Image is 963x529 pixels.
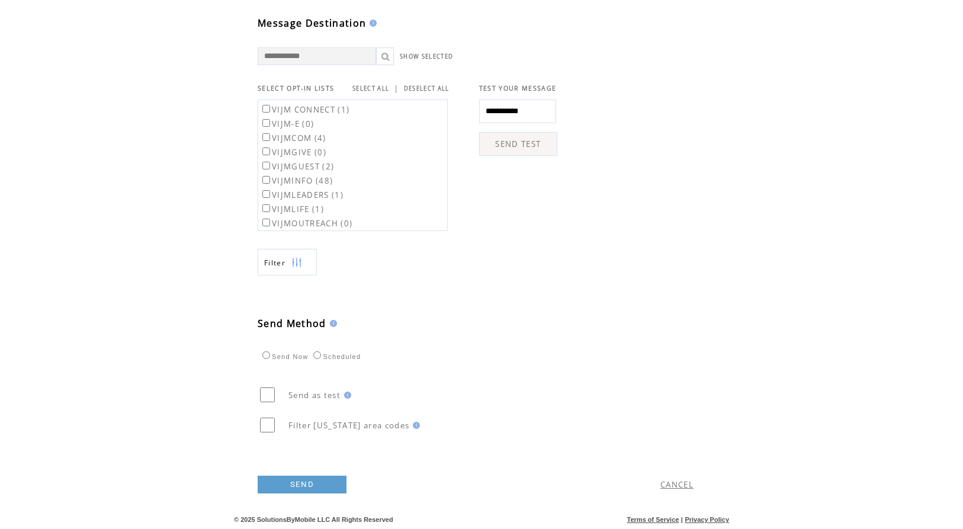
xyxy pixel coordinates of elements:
[394,83,399,94] span: |
[313,351,321,359] input: Scheduled
[259,353,308,360] label: Send Now
[326,320,337,327] img: help.gif
[660,479,694,490] a: CANCEL
[262,190,270,198] input: VIJMLEADERS (1)
[400,53,453,60] a: SHOW SELECTED
[260,161,334,172] label: VIJMGUEST (2)
[291,249,302,276] img: filters.png
[404,85,450,92] a: DESELECT ALL
[685,516,729,523] a: Privacy Policy
[260,104,349,115] label: VIJM CONNECT (1)
[260,218,352,229] label: VIJMOUTREACH (0)
[262,219,270,226] input: VIJMOUTREACH (0)
[262,176,270,184] input: VIJMINFO (48)
[366,20,377,27] img: help.gif
[262,133,270,141] input: VIJMCOM (4)
[341,392,351,399] img: help.gif
[260,190,344,200] label: VIJMLEADERS (1)
[258,249,317,275] a: Filter
[258,317,326,330] span: Send Method
[258,17,366,30] span: Message Destination
[262,119,270,127] input: VIJM-E (0)
[352,85,389,92] a: SELECT ALL
[681,516,683,523] span: |
[479,132,557,156] a: SEND TEST
[627,516,679,523] a: Terms of Service
[260,175,333,186] label: VIJMINFO (48)
[262,105,270,113] input: VIJM CONNECT (1)
[288,390,341,400] span: Send as test
[264,258,285,268] span: Show filters
[260,147,326,158] label: VIJMGIVE (0)
[310,353,361,360] label: Scheduled
[262,351,270,359] input: Send Now
[409,422,420,429] img: help.gif
[234,516,393,523] span: © 2025 SolutionsByMobile LLC All Rights Reserved
[258,84,334,92] span: SELECT OPT-IN LISTS
[288,420,409,431] span: Filter [US_STATE] area codes
[258,476,346,493] a: SEND
[262,204,270,212] input: VIJMLIFE (1)
[260,118,314,129] label: VIJM-E (0)
[262,162,270,169] input: VIJMGUEST (2)
[262,148,270,155] input: VIJMGIVE (0)
[260,204,324,214] label: VIJMLIFE (1)
[260,133,326,143] label: VIJMCOM (4)
[479,84,557,92] span: TEST YOUR MESSAGE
